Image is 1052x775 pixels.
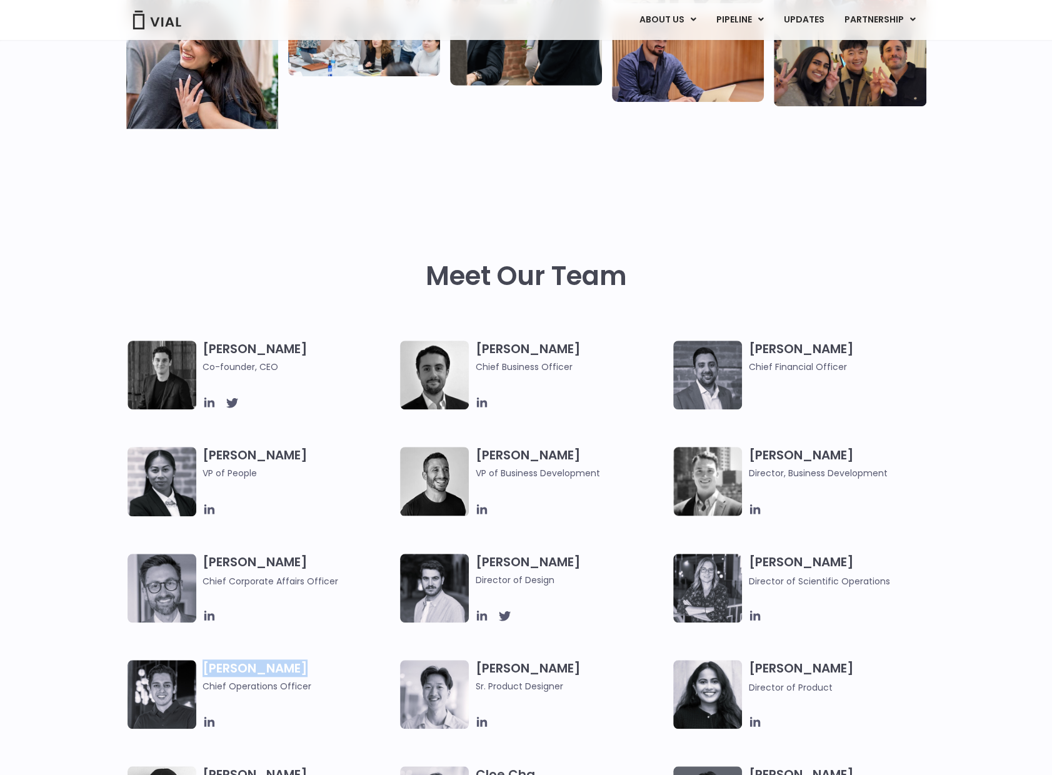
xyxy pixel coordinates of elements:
[748,447,940,480] h3: [PERSON_NAME]
[128,554,196,622] img: Paolo-M
[475,466,667,480] span: VP of Business Development
[748,554,940,588] h3: [PERSON_NAME]
[400,341,469,409] img: A black and white photo of a man in a suit holding a vial.
[203,575,338,587] span: Chief Corporate Affairs Officer
[475,660,667,693] h3: [PERSON_NAME]
[128,447,196,516] img: Catie
[673,554,742,622] img: Headshot of smiling woman named Sarah
[203,447,394,498] h3: [PERSON_NAME]
[748,341,940,374] h3: [PERSON_NAME]
[203,660,394,693] h3: [PERSON_NAME]
[475,360,667,374] span: Chief Business Officer
[128,660,196,729] img: Headshot of smiling man named Josh
[475,573,667,587] span: Director of Design
[629,9,705,31] a: ABOUT USMenu Toggle
[128,341,196,409] img: A black and white photo of a man in a suit attending a Summit.
[475,447,667,480] h3: [PERSON_NAME]
[748,466,940,480] span: Director, Business Development
[748,681,832,694] span: Director of Product
[748,360,940,374] span: Chief Financial Officer
[706,9,773,31] a: PIPELINEMenu Toggle
[475,679,667,693] span: Sr. Product Designer
[673,660,742,729] img: Smiling woman named Dhruba
[834,9,925,31] a: PARTNERSHIPMenu Toggle
[748,660,940,694] h3: [PERSON_NAME]
[400,447,469,516] img: A black and white photo of a man smiling.
[132,11,182,29] img: Vial Logo
[400,660,469,729] img: Brennan
[400,554,469,622] img: Headshot of smiling man named Albert
[426,261,627,291] h2: Meet Our Team
[203,554,394,588] h3: [PERSON_NAME]
[475,554,667,587] h3: [PERSON_NAME]
[203,341,394,374] h3: [PERSON_NAME]
[773,9,833,31] a: UPDATES
[612,14,764,102] img: Man working at a computer
[748,575,889,587] span: Director of Scientific Operations
[203,466,394,480] span: VP of People
[774,16,926,106] img: Group of 3 people smiling holding up the peace sign
[475,341,667,374] h3: [PERSON_NAME]
[673,341,742,409] img: Headshot of smiling man named Samir
[673,447,742,516] img: A black and white photo of a smiling man in a suit at ARVO 2023.
[203,360,394,374] span: Co-founder, CEO
[203,679,394,693] span: Chief Operations Officer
